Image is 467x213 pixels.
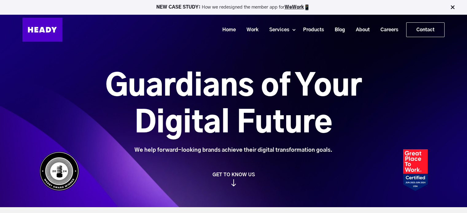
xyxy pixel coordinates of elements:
[215,24,239,36] a: Home
[262,24,292,36] a: Services
[285,5,304,10] a: WeWork
[68,22,445,37] div: Navigation Menu
[348,24,373,36] a: About
[71,147,396,154] div: We help forward-looking brands achieve their digital transformation goals.
[39,151,79,191] img: Heady_WebbyAward_Winner-4
[373,24,401,36] a: Careers
[295,24,327,36] a: Products
[239,24,262,36] a: Work
[3,4,464,10] p: How we redesigned the member app for
[156,5,202,10] strong: NEW CASE STUDY:
[449,4,456,10] img: Close Bar
[22,18,62,42] img: Heady_Logo_Web-01 (1)
[71,68,396,142] h1: Guardians of Your Digital Future
[407,23,444,37] a: Contact
[327,24,348,36] a: Blog
[36,172,431,186] a: GET TO KNOW US
[231,179,236,186] img: arrow_down
[304,4,310,10] img: app emoji
[403,149,428,191] img: Heady_2023_Certification_Badge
